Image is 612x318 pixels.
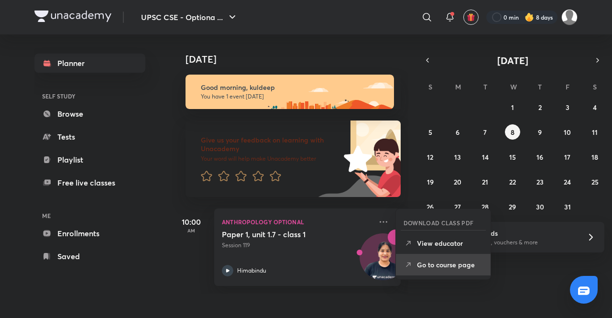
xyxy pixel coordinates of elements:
p: Go to course page [417,260,483,270]
abbr: Sunday [428,82,432,91]
img: Company Logo [34,11,111,22]
button: October 2, 2025 [532,99,547,115]
button: October 18, 2025 [587,149,602,164]
p: Session 119 [222,241,372,250]
button: October 24, 2025 [560,174,575,189]
button: October 5, 2025 [423,124,438,140]
button: October 27, 2025 [450,199,465,214]
p: Himabindu [237,266,266,275]
h6: ME [34,208,145,224]
abbr: October 16, 2025 [536,153,543,162]
abbr: Friday [566,82,569,91]
img: kuldeep Ahir [561,9,578,25]
button: October 16, 2025 [532,149,547,164]
abbr: October 14, 2025 [482,153,489,162]
abbr: October 11, 2025 [592,128,598,137]
p: AM [172,228,210,233]
button: October 17, 2025 [560,149,575,164]
abbr: October 13, 2025 [454,153,461,162]
span: [DATE] [497,54,528,67]
abbr: October 30, 2025 [536,202,544,211]
button: October 25, 2025 [587,174,602,189]
abbr: October 5, 2025 [428,128,432,137]
img: avatar [467,13,475,22]
button: October 26, 2025 [423,199,438,214]
abbr: October 31, 2025 [564,202,571,211]
a: Enrollments [34,224,145,243]
abbr: October 7, 2025 [483,128,487,137]
button: October 9, 2025 [532,124,547,140]
button: [DATE] [434,54,591,67]
button: October 31, 2025 [560,199,575,214]
button: October 15, 2025 [505,149,520,164]
abbr: October 9, 2025 [538,128,542,137]
abbr: October 21, 2025 [482,177,488,186]
h5: 10:00 [172,216,210,228]
abbr: October 19, 2025 [427,177,434,186]
button: October 30, 2025 [532,199,547,214]
button: October 14, 2025 [478,149,493,164]
a: Tests [34,127,145,146]
abbr: Saturday [593,82,597,91]
button: October 22, 2025 [505,174,520,189]
abbr: October 17, 2025 [564,153,570,162]
p: Win a laptop, vouchers & more [458,238,575,247]
abbr: October 29, 2025 [509,202,516,211]
p: View educator [417,238,483,248]
a: Free live classes [34,173,145,192]
abbr: October 24, 2025 [564,177,571,186]
img: streak [525,12,534,22]
button: October 1, 2025 [505,99,520,115]
abbr: October 8, 2025 [511,128,514,137]
h6: Good morning, kuldeep [201,83,385,92]
img: Avatar [360,239,406,285]
button: October 3, 2025 [560,99,575,115]
a: Browse [34,104,145,123]
abbr: October 27, 2025 [454,202,461,211]
abbr: October 4, 2025 [593,103,597,112]
button: October 12, 2025 [423,149,438,164]
img: feedback_image [311,121,401,197]
button: avatar [463,10,479,25]
p: You have 1 event [DATE] [201,93,385,100]
abbr: Thursday [538,82,542,91]
abbr: October 1, 2025 [511,103,514,112]
abbr: October 22, 2025 [509,177,516,186]
button: October 20, 2025 [450,174,465,189]
button: October 13, 2025 [450,149,465,164]
p: Your word will help make Unacademy better [201,155,340,163]
button: UPSC CSE - Optiona ... [135,8,244,27]
h6: Refer friends [458,228,575,238]
button: October 23, 2025 [532,174,547,189]
abbr: Monday [455,82,461,91]
abbr: Tuesday [483,82,487,91]
a: Saved [34,247,145,266]
abbr: October 12, 2025 [427,153,433,162]
h4: [DATE] [186,54,410,65]
abbr: October 23, 2025 [536,177,544,186]
button: October 29, 2025 [505,199,520,214]
a: Playlist [34,150,145,169]
h6: DOWNLOAD CLASS PDF [404,219,474,227]
abbr: Wednesday [510,82,517,91]
abbr: October 10, 2025 [564,128,571,137]
abbr: October 20, 2025 [454,177,461,186]
h6: SELF STUDY [34,88,145,104]
abbr: October 6, 2025 [456,128,459,137]
button: October 19, 2025 [423,174,438,189]
h5: Paper 1, unit 1.7 - class 1 [222,230,341,239]
abbr: October 25, 2025 [591,177,599,186]
abbr: October 3, 2025 [566,103,569,112]
abbr: October 2, 2025 [538,103,542,112]
button: October 4, 2025 [587,99,602,115]
a: Planner [34,54,145,73]
h6: Give us your feedback on learning with Unacademy [201,136,340,153]
abbr: October 15, 2025 [509,153,516,162]
abbr: October 28, 2025 [481,202,489,211]
button: October 10, 2025 [560,124,575,140]
abbr: October 18, 2025 [591,153,598,162]
button: October 8, 2025 [505,124,520,140]
button: October 6, 2025 [450,124,465,140]
img: morning [186,75,394,109]
abbr: October 26, 2025 [426,202,434,211]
